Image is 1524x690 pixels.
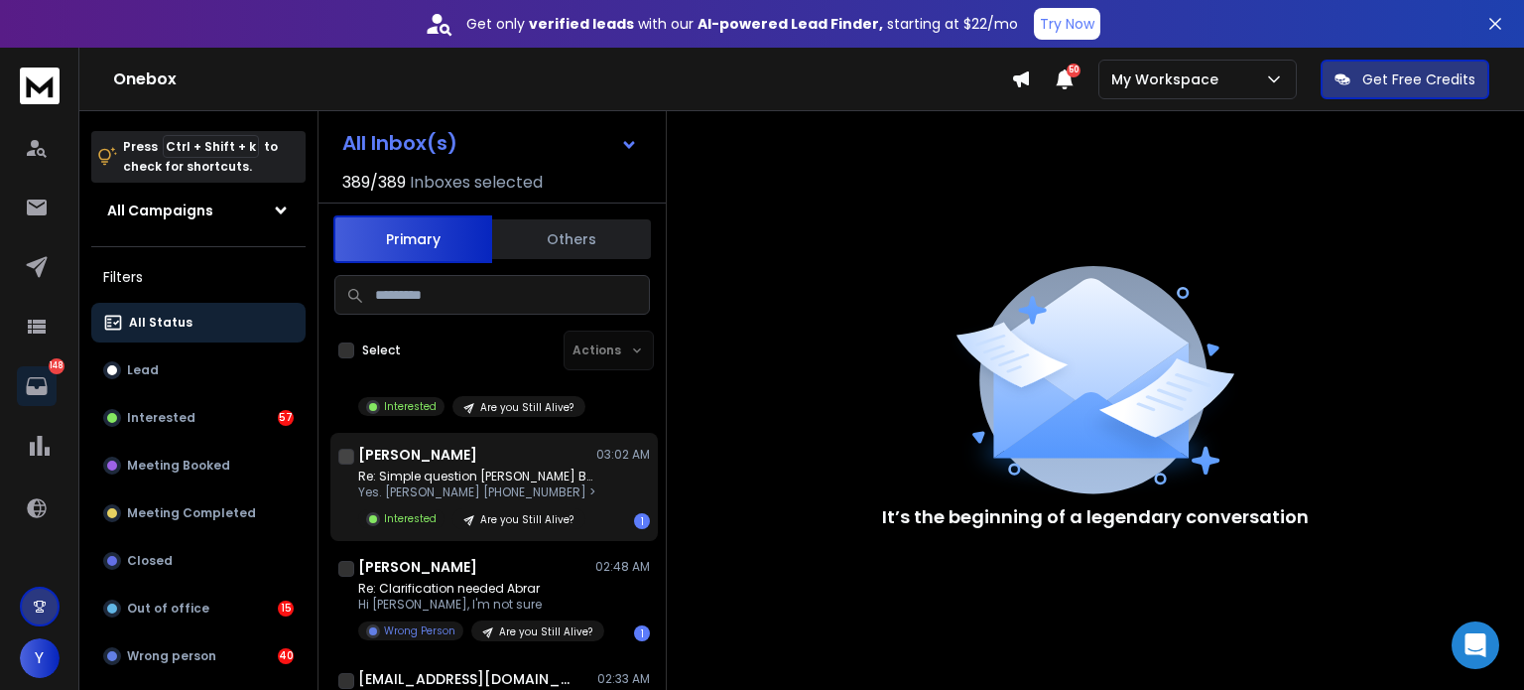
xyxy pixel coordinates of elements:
p: Interested [127,410,195,426]
h3: Inboxes selected [410,171,543,195]
p: 02:33 AM [597,671,650,687]
button: Wrong person40 [91,636,306,676]
button: Get Free Credits [1321,60,1489,99]
p: It’s the beginning of a legendary conversation [882,503,1309,531]
button: All Status [91,303,306,343]
p: Interested [384,399,437,414]
button: Try Now [1034,8,1100,40]
div: Open Intercom Messenger [1452,621,1499,669]
button: Meeting Completed [91,493,306,533]
div: 1 [634,513,650,529]
h1: [EMAIL_ADDRESS][DOMAIN_NAME] [358,669,576,689]
a: 148 [17,366,57,406]
p: Press to check for shortcuts. [123,137,278,177]
p: Interested [384,511,437,526]
p: Get Free Credits [1362,69,1475,89]
h1: All Inbox(s) [342,133,457,153]
button: All Inbox(s) [326,123,654,163]
h3: Filters [91,263,306,291]
label: Select [362,343,401,358]
strong: verified leads [529,14,634,34]
p: 03:02 AM [596,447,650,463]
button: Others [492,217,651,261]
p: Meeting Completed [127,505,256,521]
button: Y [20,638,60,678]
button: Out of office15 [91,589,306,628]
span: 50 [1067,64,1080,77]
span: 389 / 389 [342,171,406,195]
p: Wrong Person [384,623,455,638]
p: Are you Still Alive? [480,512,573,527]
p: Are you Still Alive? [499,624,592,639]
p: Lead [127,362,159,378]
p: Meeting Booked [127,458,230,474]
p: Are you Still Alive? [480,400,573,415]
p: My Workspace [1111,69,1226,89]
button: Closed [91,541,306,581]
p: 148 [49,358,64,374]
p: Re: Clarification needed Abrar [358,581,596,597]
p: Out of office [127,601,209,617]
button: Meeting Booked [91,446,306,485]
p: Get only with our starting at $22/mo [466,14,1018,34]
span: Ctrl + Shift + k [163,135,259,158]
h1: All Campaigns [107,201,213,220]
img: logo [20,68,60,104]
button: All Campaigns [91,191,306,230]
p: 02:48 AM [595,559,650,575]
p: Wrong person [127,648,216,664]
p: Re: Simple question [PERSON_NAME] Business [358,469,596,484]
h1: [PERSON_NAME] [358,557,477,577]
button: Primary [333,215,492,263]
p: Yes. [PERSON_NAME] [PHONE_NUMBER] > [358,484,596,500]
h1: Onebox [113,68,1011,91]
h1: [PERSON_NAME] [358,445,477,465]
p: All Status [129,315,192,331]
div: 15 [278,601,294,617]
button: Interested57 [91,398,306,438]
button: Lead [91,350,306,390]
div: 1 [634,625,650,641]
p: Hi [PERSON_NAME], I'm not sure [358,597,596,613]
div: 57 [278,410,294,426]
p: Closed [127,553,173,569]
div: 40 [278,648,294,664]
p: Try Now [1040,14,1094,34]
strong: AI-powered Lead Finder, [698,14,883,34]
